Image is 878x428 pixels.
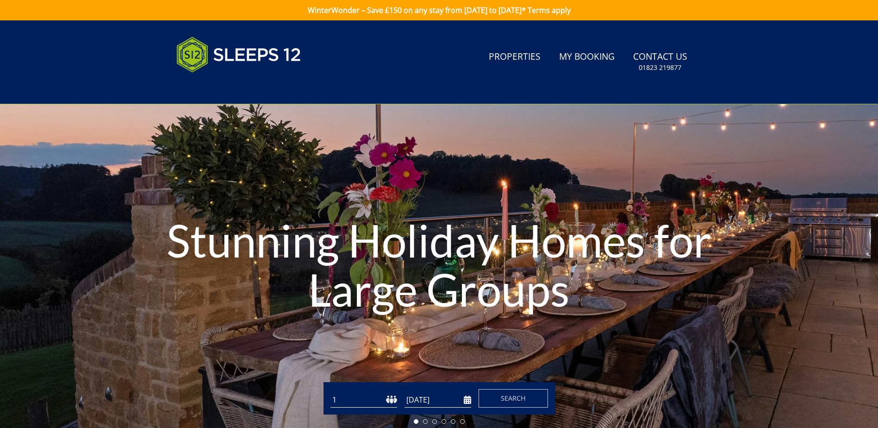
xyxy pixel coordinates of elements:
[485,47,544,68] a: Properties
[501,394,526,403] span: Search
[405,392,471,408] input: Arrival Date
[629,47,691,77] a: Contact Us01823 219877
[555,47,618,68] a: My Booking
[639,63,681,72] small: 01823 219877
[172,83,269,91] iframe: Customer reviews powered by Trustpilot
[176,31,301,78] img: Sleeps 12
[132,197,747,332] h1: Stunning Holiday Homes for Large Groups
[479,389,548,408] button: Search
